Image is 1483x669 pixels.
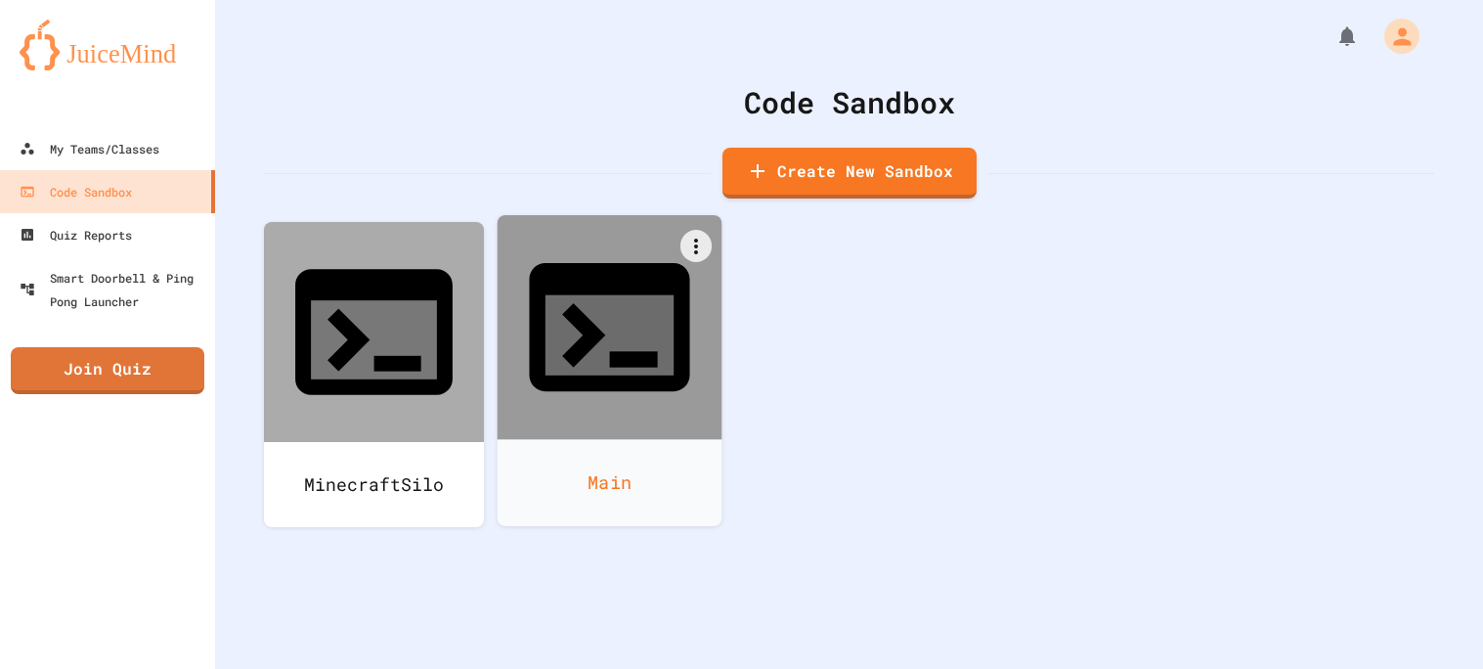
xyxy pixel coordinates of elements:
div: Code Sandbox [264,80,1434,124]
a: Main [498,215,722,526]
div: My Teams/Classes [20,137,159,160]
img: logo-orange.svg [20,20,196,70]
div: Smart Doorbell & Ping Pong Launcher [20,266,207,313]
div: Code Sandbox [20,180,132,203]
a: Join Quiz [11,347,204,394]
div: My Notifications [1299,20,1364,53]
div: Main [498,439,722,526]
div: Quiz Reports [20,223,132,246]
div: MinecraftSilo [264,442,484,527]
a: Create New Sandbox [722,148,977,199]
a: MinecraftSilo [264,222,484,527]
div: My Account [1364,14,1424,59]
